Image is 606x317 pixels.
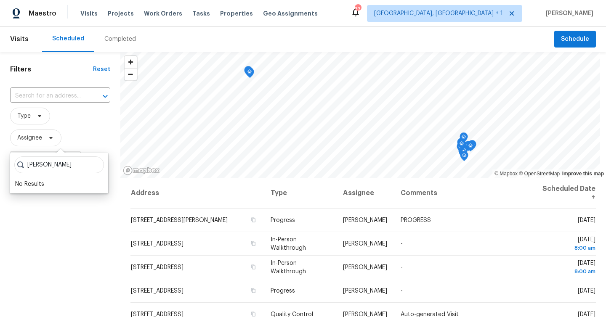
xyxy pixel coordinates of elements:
span: [PERSON_NAME] [343,217,387,223]
div: No Results [13,178,106,190]
div: Map marker [460,151,468,164]
th: Comments [394,178,534,209]
a: OpenStreetMap [519,171,560,177]
div: 8:00 am [540,267,595,276]
span: Zoom out [125,69,137,80]
span: Maestro [29,9,56,18]
div: Map marker [245,67,254,80]
span: [STREET_ADDRESS] [131,264,183,270]
th: Scheduled Date ↑ [534,178,596,209]
span: [DATE] [540,237,595,252]
span: Visits [80,9,98,18]
a: Improve this map [562,171,604,177]
input: Search for an address... [10,90,87,103]
div: Reset [93,65,110,74]
div: Map marker [246,68,254,81]
span: [STREET_ADDRESS] [131,288,183,294]
span: [PERSON_NAME] [343,264,387,270]
div: Map marker [457,142,465,155]
a: Mapbox homepage [123,166,160,175]
span: Properties [220,9,253,18]
span: In-Person Walkthrough [271,260,306,275]
th: Address [130,178,264,209]
button: Open [99,90,111,102]
span: Progress [271,288,295,294]
span: Assignee [17,134,42,142]
span: Projects [108,9,134,18]
span: - [401,288,403,294]
div: Map marker [466,141,475,154]
span: [PERSON_NAME] [343,288,387,294]
span: Geo Assignments [263,9,318,18]
span: Type [17,112,31,120]
button: Zoom in [125,56,137,68]
button: Schedule [554,31,596,48]
span: [STREET_ADDRESS][PERSON_NAME] [131,217,228,223]
th: Type [264,178,336,209]
div: Map marker [460,132,468,145]
span: [GEOGRAPHIC_DATA], [GEOGRAPHIC_DATA] + 1 [374,9,503,18]
span: [DATE] [540,260,595,276]
span: Tasks [192,11,210,16]
span: Visits [10,30,29,48]
button: Copy Address [250,287,257,294]
div: Completed [104,35,136,43]
div: Map marker [244,66,252,79]
div: Map marker [468,140,476,153]
span: [PERSON_NAME] [542,9,593,18]
span: In-Person Walkthrough [271,237,306,251]
div: Map marker [457,139,466,152]
a: Mapbox [494,171,518,177]
canvas: Map [120,52,600,178]
button: Copy Address [250,240,257,247]
span: Progress [271,217,295,223]
div: 33 [355,5,361,13]
div: Map marker [464,141,473,154]
button: Copy Address [250,216,257,224]
span: - [401,264,403,270]
span: - [401,241,403,247]
span: [DATE] [578,288,595,294]
span: [DATE] [578,217,595,223]
button: Copy Address [250,263,257,271]
h1: Filters [10,65,93,74]
div: 8:00 am [540,244,595,252]
th: Assignee [336,178,394,209]
span: [STREET_ADDRESS] [131,241,183,247]
div: Scheduled [52,34,84,43]
span: Work Orders [144,9,182,18]
span: PROGRESS [401,217,431,223]
span: Schedule [561,34,589,45]
button: Zoom out [125,68,137,80]
span: [PERSON_NAME] [343,241,387,247]
div: Map marker [457,138,465,151]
